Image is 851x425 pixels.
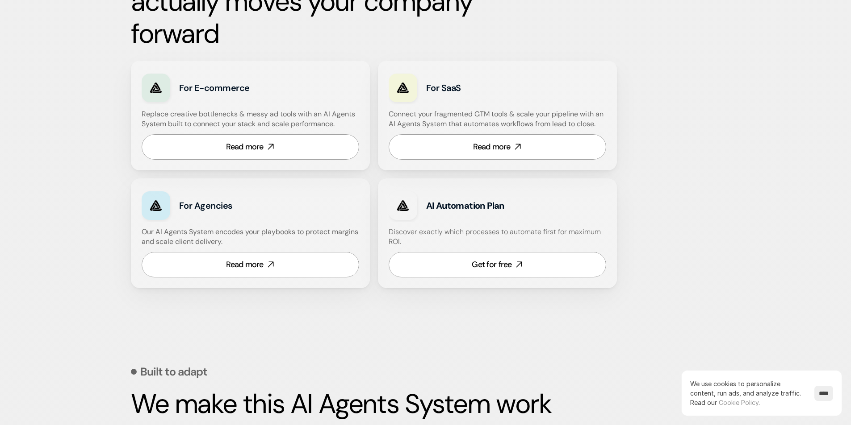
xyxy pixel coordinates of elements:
[426,200,504,211] strong: AI Automation Plan
[389,227,606,247] h4: Discover exactly which processes to automate first for maximum ROI.
[473,141,511,153] div: Read more
[389,109,611,129] h4: Connect your fragmented GTM tools & scale your pipeline with an AI Agents System that automates w...
[719,399,759,406] a: Cookie Policy
[472,259,511,270] div: Get for free
[226,141,264,153] div: Read more
[389,252,606,277] a: Get for free
[142,227,359,247] h4: Our AI Agents System encodes your playbooks to protect margins and scale client delivery.
[140,366,207,377] p: Built to adapt
[142,252,359,277] a: Read more
[690,379,805,407] p: We use cookies to personalize content, run ads, and analyze traffic.
[426,82,548,94] h3: For SaaS
[389,134,606,160] a: Read more
[179,199,301,212] h3: For Agencies
[226,259,264,270] div: Read more
[142,134,359,160] a: Read more
[690,399,760,406] span: Read our .
[179,82,301,94] h3: For E-commerce
[142,109,357,129] h4: Replace creative bottlenecks & messy ad tools with an AI Agents System built to connect your stac...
